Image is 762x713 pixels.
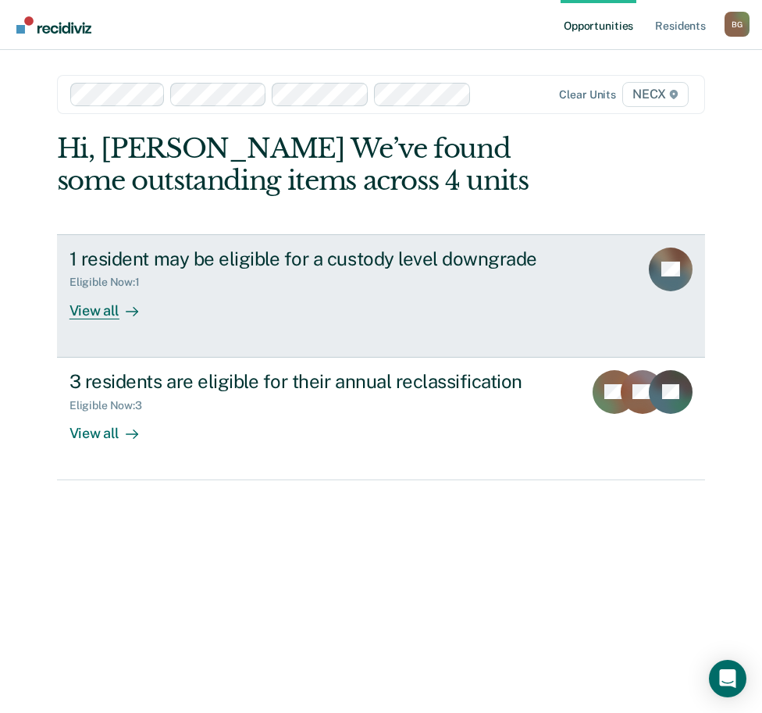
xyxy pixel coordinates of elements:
div: Eligible Now : 1 [69,276,152,289]
div: 1 resident may be eligible for a custody level downgrade [69,248,618,270]
span: NECX [622,82,689,107]
div: Open Intercom Messenger [709,660,746,697]
div: View all [69,289,157,319]
div: Hi, [PERSON_NAME] We’ve found some outstanding items across 4 units [57,133,575,197]
div: 3 residents are eligible for their annual reclassification [69,370,571,393]
a: 1 resident may be eligible for a custody level downgradeEligible Now:1View all [57,234,705,358]
img: Recidiviz [16,16,91,34]
a: 3 residents are eligible for their annual reclassificationEligible Now:3View all [57,358,705,480]
button: Profile dropdown button [725,12,750,37]
div: Eligible Now : 3 [69,399,155,412]
div: Clear units [559,88,616,102]
div: View all [69,412,157,442]
div: B G [725,12,750,37]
